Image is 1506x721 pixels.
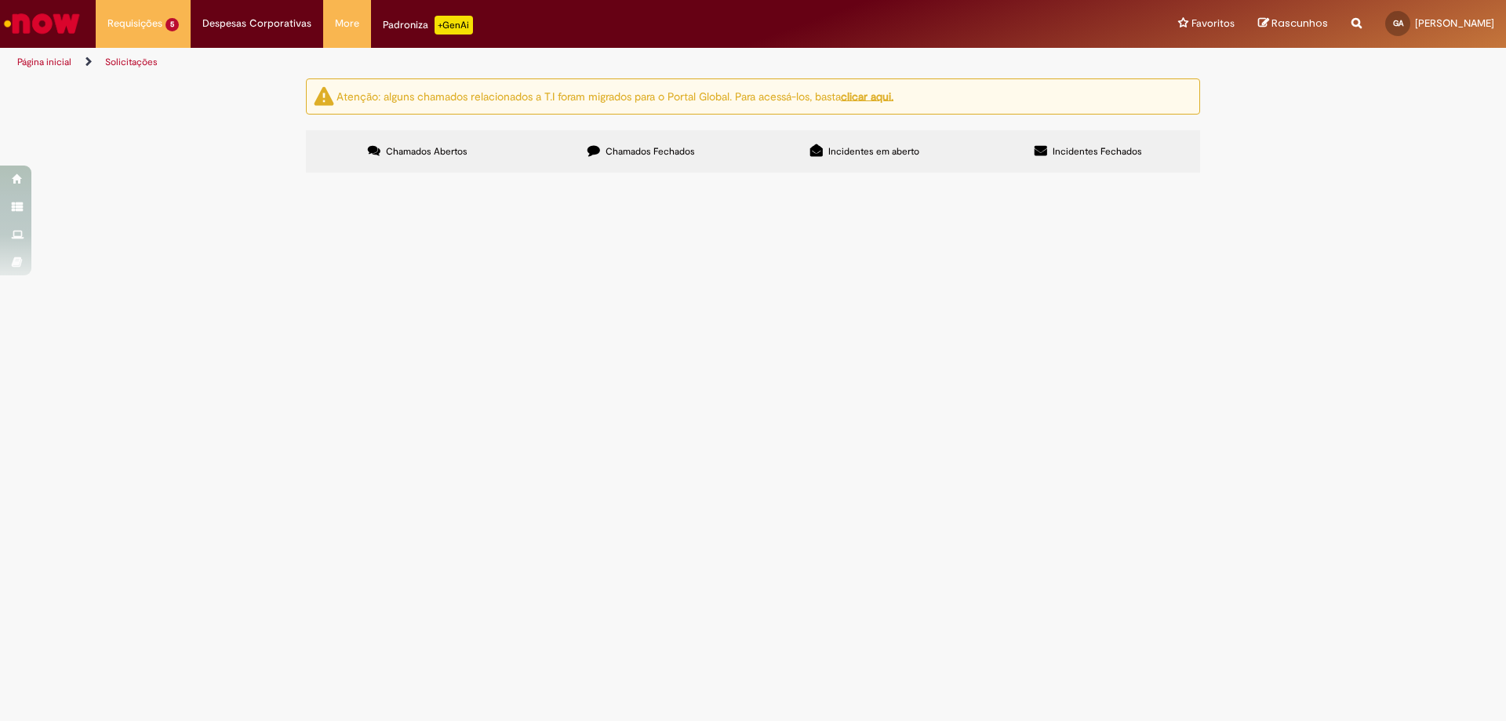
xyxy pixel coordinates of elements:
ng-bind-html: Atenção: alguns chamados relacionados a T.I foram migrados para o Portal Global. Para acessá-los,... [336,89,893,103]
span: Chamados Abertos [386,145,467,158]
span: [PERSON_NAME] [1415,16,1494,30]
span: GA [1393,18,1403,28]
div: Padroniza [383,16,473,35]
span: Favoritos [1191,16,1235,31]
p: +GenAi [435,16,473,35]
a: clicar aqui. [841,89,893,103]
a: Solicitações [105,56,158,68]
a: Rascunhos [1258,16,1328,31]
span: Despesas Corporativas [202,16,311,31]
span: Incidentes Fechados [1053,145,1142,158]
span: More [335,16,359,31]
span: Incidentes em aberto [828,145,919,158]
span: 5 [166,18,179,31]
span: Rascunhos [1271,16,1328,31]
a: Página inicial [17,56,71,68]
span: Requisições [107,16,162,31]
img: ServiceNow [2,8,82,39]
ul: Trilhas de página [12,48,992,77]
span: Chamados Fechados [606,145,695,158]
